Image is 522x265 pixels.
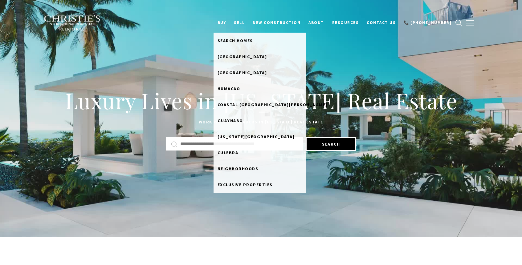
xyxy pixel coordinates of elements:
[304,17,328,29] a: About
[44,15,101,31] img: Christie's International Real Estate black text logo
[214,65,306,81] a: [GEOGRAPHIC_DATA]
[214,113,306,129] a: Guaynabo
[214,145,306,161] a: Culebra
[218,70,267,75] span: [GEOGRAPHIC_DATA]
[218,134,295,139] span: [US_STATE][GEOGRAPHIC_DATA]
[218,150,239,155] span: Culebra
[218,102,328,107] span: Coastal [GEOGRAPHIC_DATA][PERSON_NAME]
[214,81,306,97] a: Humacao
[61,87,461,114] h1: Luxury Lives in [US_STATE] Real Estate
[61,118,461,126] p: Work with the leaders in [US_STATE] Real Estate
[218,86,240,91] span: Humacao
[328,17,363,29] a: Resources
[214,177,306,193] a: Exclusive Properties
[218,182,273,187] span: Exclusive Properties
[218,54,267,59] span: [GEOGRAPHIC_DATA]
[218,166,259,171] span: Neighborhoods
[218,118,243,123] span: Guaynabo
[214,49,306,65] a: [GEOGRAPHIC_DATA]
[404,20,451,25] span: 📞 [PHONE_NUMBER]
[230,17,249,29] a: SELL
[367,20,396,25] span: Contact Us
[214,161,306,177] a: Neighborhoods
[218,38,253,43] span: Search Homes
[214,129,306,145] a: [US_STATE][GEOGRAPHIC_DATA]
[400,17,455,29] a: 📞 [PHONE_NUMBER]
[249,17,304,29] a: New Construction
[253,20,300,25] span: New Construction
[214,17,230,29] a: BUY
[214,33,306,49] a: Search Homes
[214,97,306,113] a: Coastal [GEOGRAPHIC_DATA][PERSON_NAME]
[306,137,356,151] button: Search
